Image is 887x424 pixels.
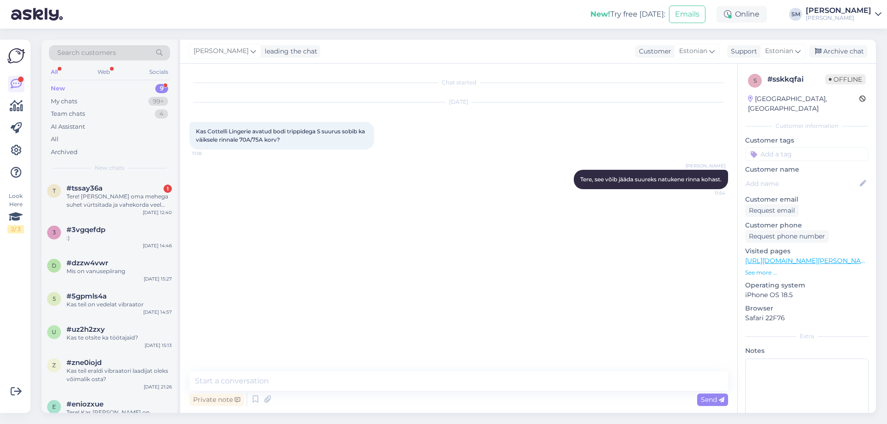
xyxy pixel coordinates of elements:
[67,267,172,275] div: Mis on vanusepiirang
[717,6,767,23] div: Online
[7,192,24,233] div: Look Here
[145,342,172,349] div: [DATE] 15:13
[67,226,105,234] span: #3vgqefdp
[261,47,317,56] div: leading the chat
[806,14,871,22] div: [PERSON_NAME]
[53,295,56,302] span: 5
[745,290,869,300] p: iPhone OS 18.5
[745,281,869,290] p: Operating system
[7,47,25,65] img: Askly Logo
[155,84,168,93] div: 9
[745,257,873,265] a: [URL][DOMAIN_NAME][PERSON_NAME]
[53,187,56,194] span: t
[95,164,124,172] span: New chats
[809,45,868,58] div: Archive chat
[144,275,172,282] div: [DATE] 15:27
[825,74,866,84] span: Offline
[635,47,671,56] div: Customer
[745,332,869,340] div: Extra
[52,262,56,269] span: d
[727,47,757,56] div: Support
[51,135,59,144] div: All
[57,48,116,58] span: Search customers
[143,309,172,316] div: [DATE] 14:57
[164,185,172,193] div: 1
[51,109,85,119] div: Team chats
[686,162,725,169] span: [PERSON_NAME]
[745,204,799,217] div: Request email
[753,77,757,84] span: s
[745,304,869,313] p: Browser
[745,136,869,145] p: Customer tags
[96,66,112,78] div: Web
[51,84,65,93] div: New
[806,7,871,14] div: [PERSON_NAME]
[745,147,869,161] input: Add a tag
[590,9,665,20] div: Try free [DATE]:
[745,346,869,356] p: Notes
[745,122,869,130] div: Customer information
[67,292,107,300] span: #5gpmls4a
[67,358,102,367] span: #zne0iojd
[745,269,869,277] p: See more ...
[691,190,725,197] span: 11:54
[590,10,610,18] b: New!
[194,46,249,56] span: [PERSON_NAME]
[67,325,105,334] span: #uz2h2zxy
[746,179,858,189] input: Add name
[67,259,108,267] span: #dzzw4vwr
[52,328,56,335] span: u
[67,184,103,192] span: #tssay36a
[52,362,56,369] span: z
[67,234,172,242] div: :)
[52,403,56,410] span: e
[192,150,227,157] span: 11:18
[745,221,869,230] p: Customer phone
[144,383,172,390] div: [DATE] 21:26
[701,395,724,404] span: Send
[767,74,825,85] div: # sskkqfai
[745,195,869,204] p: Customer email
[49,66,60,78] div: All
[580,176,722,183] span: Tere, see võib jääda suureks natukene rinna kohast.
[745,165,869,174] p: Customer name
[196,128,366,143] span: Kas Cottelli Lingerie avatud bodi trippidega S suurus sobib ka väiksele rinnale 70A/75A korv?
[189,394,244,406] div: Private note
[745,230,829,243] div: Request phone number
[745,246,869,256] p: Visited pages
[765,46,793,56] span: Estonian
[51,122,85,131] div: AI Assistant
[67,192,172,209] div: Tere! [PERSON_NAME] oma mehega suhet vürtsitada ja vahekorda veel enam naudingut ning rahuldust t...
[669,6,705,23] button: Emails
[67,300,172,309] div: Kas teil on vedelat vibraator
[189,78,728,87] div: Chat started
[148,97,168,106] div: 99+
[51,148,78,157] div: Archived
[748,94,859,113] div: [GEOGRAPHIC_DATA], [GEOGRAPHIC_DATA]
[806,7,881,22] a: [PERSON_NAME][PERSON_NAME]
[745,313,869,323] p: Safari 22F76
[67,334,172,342] div: Kas te otsite ka töötajaid?
[189,98,728,106] div: [DATE]
[789,8,802,21] div: SM
[67,400,103,408] span: #eniozxue
[53,229,56,236] span: 3
[143,209,172,216] div: [DATE] 12:40
[67,367,172,383] div: Kas teil eraldi vibraatori laadijat oleks võimalik osta?
[7,225,24,233] div: 2 / 3
[155,109,168,119] div: 4
[51,97,77,106] div: My chats
[679,46,707,56] span: Estonian
[143,242,172,249] div: [DATE] 14:46
[147,66,170,78] div: Socials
